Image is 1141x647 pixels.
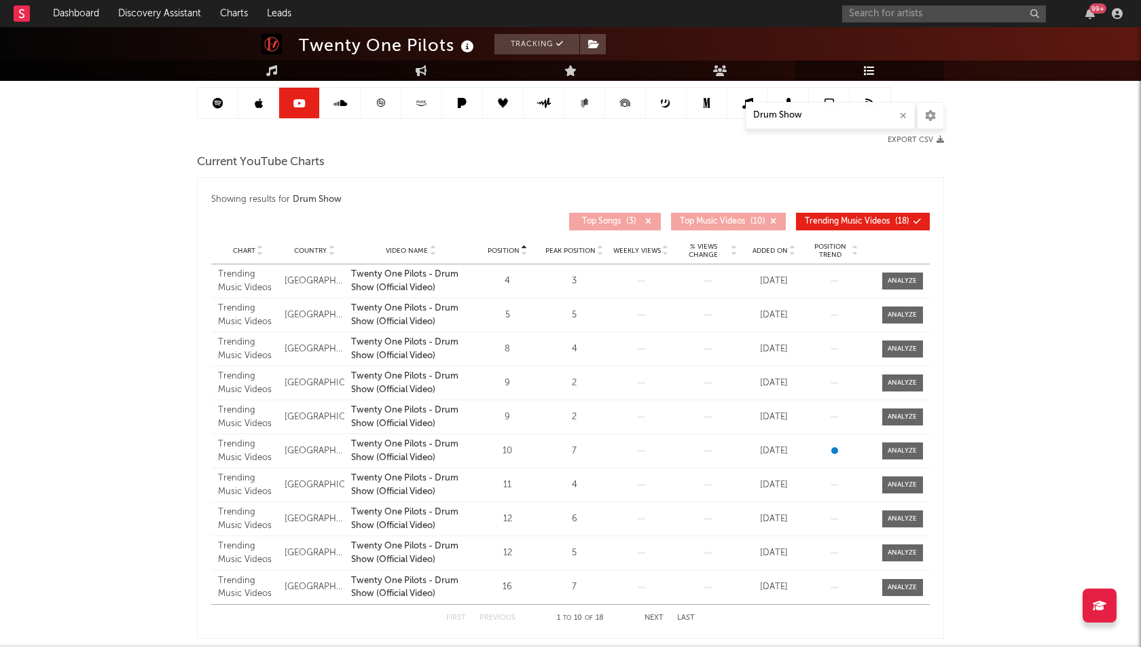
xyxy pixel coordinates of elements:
[585,615,593,621] span: of
[477,444,537,458] div: 10
[744,444,804,458] div: [DATE]
[578,217,640,226] span: ( 3 )
[645,614,664,622] button: Next
[796,213,930,230] button: Trending Music Videos(18)
[680,217,745,226] span: Top Music Videos
[545,512,604,526] div: 6
[569,213,661,230] button: Top Songs(3)
[477,580,537,594] div: 16
[477,275,537,288] div: 4
[671,213,786,230] button: Top Music Videos(10)
[582,217,621,226] span: Top Songs
[545,247,596,255] span: Peak Position
[218,302,278,328] div: Trending Music Videos
[545,444,604,458] div: 7
[218,438,278,464] div: Trending Music Videos
[545,478,604,492] div: 4
[285,546,344,560] div: [GEOGRAPHIC_DATA]
[446,614,466,622] button: First
[285,444,344,458] div: [GEOGRAPHIC_DATA]
[744,478,804,492] div: [DATE]
[744,580,804,594] div: [DATE]
[285,275,344,288] div: [GEOGRAPHIC_DATA]
[211,192,930,208] div: Showing results for
[218,540,278,566] div: Trending Music Videos
[351,540,471,566] a: Twenty One Pilots - Drum Show (Official Video)
[545,377,604,390] div: 2
[218,268,278,294] div: Trending Music Videos
[746,102,916,129] input: Search Playlists/Charts
[293,192,342,208] div: Drum Show
[545,580,604,594] div: 7
[1089,3,1106,14] div: 99 +
[545,343,604,356] div: 4
[678,243,729,259] span: % Views Change
[351,472,471,498] a: Twenty One Pilots - Drum Show (Official Video)
[545,546,604,560] div: 5
[351,370,471,396] a: Twenty One Pilots - Drum Show (Official Video)
[351,574,471,601] a: Twenty One Pilots - Drum Show (Official Video)
[494,34,579,54] button: Tracking
[744,309,804,322] div: [DATE]
[285,512,344,526] div: [GEOGRAPHIC_DATA]
[285,478,344,492] div: [GEOGRAPHIC_DATA]
[285,410,344,424] div: [GEOGRAPHIC_DATA]
[805,217,890,226] span: Trending Music Videos
[386,247,428,255] span: Video Name
[488,247,520,255] span: Position
[351,336,471,362] a: Twenty One Pilots - Drum Show (Official Video)
[299,34,477,56] div: Twenty One Pilots
[218,336,278,362] div: Trending Music Videos
[888,136,944,144] button: Export CSV
[477,546,537,560] div: 12
[677,614,695,622] button: Last
[218,472,278,498] div: Trending Music Videos
[351,438,471,464] div: Twenty One Pilots - Drum Show (Official Video)
[842,5,1046,22] input: Search for artists
[477,512,537,526] div: 12
[545,410,604,424] div: 2
[477,410,537,424] div: 9
[613,247,661,255] span: Weekly Views
[197,154,325,171] span: Current YouTube Charts
[351,302,471,328] a: Twenty One Pilots - Drum Show (Official Video)
[294,247,327,255] span: Country
[218,370,278,396] div: Trending Music Videos
[543,610,617,627] div: 1 10 18
[285,377,344,390] div: [GEOGRAPHIC_DATA]
[680,217,765,226] span: ( 10 )
[477,478,537,492] div: 11
[744,546,804,560] div: [DATE]
[744,410,804,424] div: [DATE]
[351,268,471,294] a: Twenty One Pilots - Drum Show (Official Video)
[744,343,804,356] div: [DATE]
[218,506,278,532] div: Trending Music Videos
[351,404,471,430] a: Twenty One Pilots - Drum Show (Official Video)
[477,309,537,322] div: 5
[744,377,804,390] div: [DATE]
[753,247,788,255] span: Added On
[805,217,909,226] span: ( 18 )
[477,343,537,356] div: 8
[285,343,344,356] div: [GEOGRAPHIC_DATA]
[479,614,515,622] button: Previous
[218,574,278,601] div: Trending Music Videos
[351,506,471,532] a: Twenty One Pilots - Drum Show (Official Video)
[744,512,804,526] div: [DATE]
[477,377,537,390] div: 9
[563,615,571,621] span: to
[285,580,344,594] div: [GEOGRAPHIC_DATA]
[218,404,278,430] div: Trending Music Videos
[744,275,804,288] div: [DATE]
[811,243,850,259] span: Position Trend
[545,275,604,288] div: 3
